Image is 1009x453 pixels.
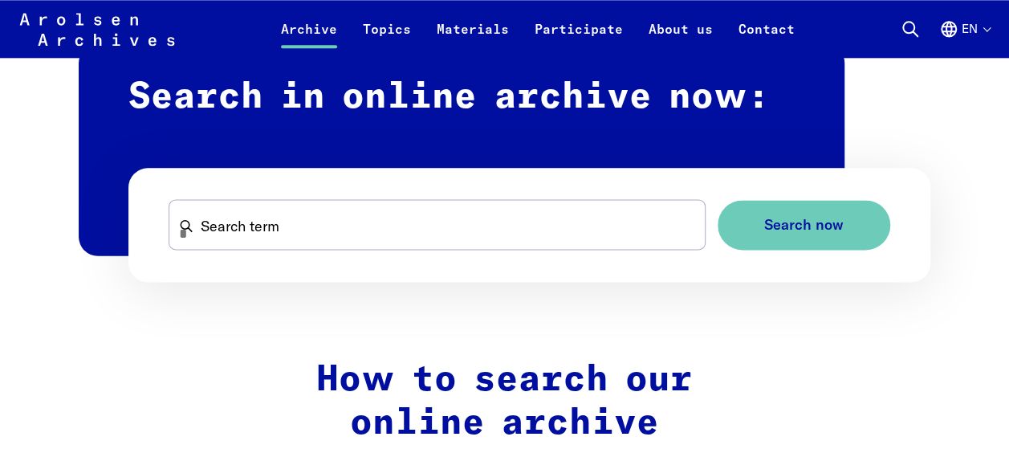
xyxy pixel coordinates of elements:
h2: Search in online archive now: [79,43,844,255]
a: Archive [268,19,350,58]
a: About us [636,19,726,58]
button: English, language selection [939,19,990,58]
span: Search now [764,217,844,234]
a: Contact [726,19,808,58]
a: Participate [522,19,636,58]
a: Materials [424,19,522,58]
nav: Primary [268,10,808,48]
a: Topics [350,19,424,58]
h2: How to search our online archive [165,359,844,446]
button: Search now [718,200,890,251]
